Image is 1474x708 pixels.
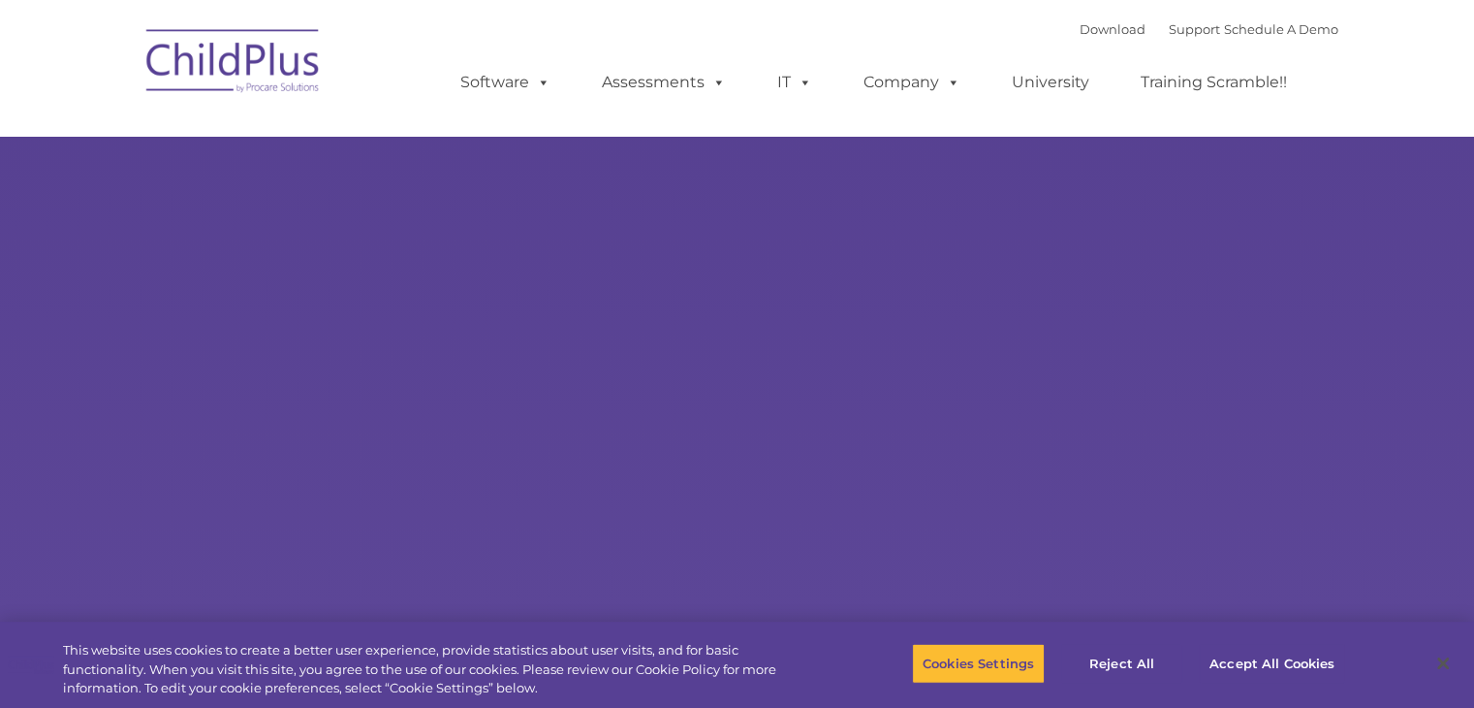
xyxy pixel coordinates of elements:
a: University [992,63,1109,102]
a: Software [441,63,570,102]
a: Download [1080,21,1145,37]
a: Assessments [582,63,745,102]
button: Close [1422,642,1464,685]
a: Schedule A Demo [1224,21,1338,37]
div: This website uses cookies to create a better user experience, provide statistics about user visit... [63,641,811,698]
button: Cookies Settings [912,643,1045,684]
img: ChildPlus by Procare Solutions [137,16,330,113]
a: Company [844,63,980,102]
a: IT [758,63,831,102]
button: Accept All Cookies [1199,643,1345,684]
a: Training Scramble!! [1121,63,1306,102]
a: Support [1169,21,1220,37]
font: | [1080,21,1338,37]
button: Reject All [1061,643,1182,684]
